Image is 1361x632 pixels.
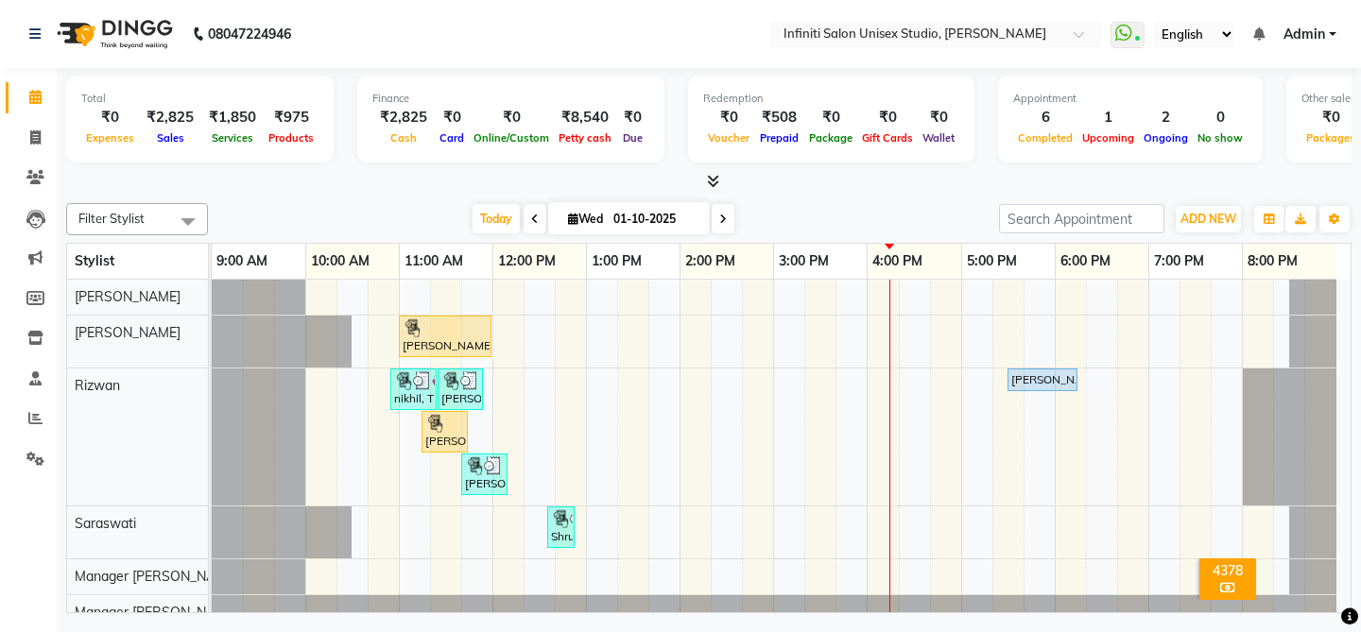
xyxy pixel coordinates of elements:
[473,204,520,233] span: Today
[1180,212,1236,226] span: ADD NEW
[868,248,927,275] a: 4:00 PM
[78,211,145,226] span: Filter Stylist
[774,248,834,275] a: 3:00 PM
[918,131,959,145] span: Wallet
[463,456,506,492] div: [PERSON_NAME], TK06, 11:40 AM-12:10 PM, [DEMOGRAPHIC_DATA] Hair Cut (without wash)
[1149,248,1209,275] a: 7:00 PM
[549,509,573,545] div: Shruti, TK07, 12:35 PM-12:45 PM, Nail paint
[48,8,178,60] img: logo
[439,371,481,407] div: [PERSON_NAME], TK05, 11:25 AM-11:55 AM, Shave
[857,107,918,128] div: ₹0
[1283,25,1325,44] span: Admin
[1009,371,1076,388] div: [PERSON_NAME], TK02, 05:30 PM-06:15 PM, Cut & [PERSON_NAME]
[1301,107,1360,128] div: ₹0
[804,107,857,128] div: ₹0
[469,107,554,128] div: ₹0
[81,91,319,107] div: Total
[1193,131,1248,145] span: No show
[1301,131,1360,145] span: Packages
[139,107,201,128] div: ₹2,825
[469,131,554,145] span: Online/Custom
[587,248,646,275] a: 1:00 PM
[152,131,189,145] span: Sales
[75,252,114,269] span: Stylist
[554,107,616,128] div: ₹8,540
[618,131,647,145] span: Due
[918,107,959,128] div: ₹0
[75,377,120,394] span: Rizwan
[264,107,319,128] div: ₹975
[1139,131,1193,145] span: Ongoing
[703,131,754,145] span: Voucher
[75,288,181,305] span: [PERSON_NAME]
[1013,91,1248,107] div: Appointment
[616,107,649,128] div: ₹0
[493,248,560,275] a: 12:00 PM
[1243,248,1302,275] a: 8:00 PM
[754,107,804,128] div: ₹508
[1193,107,1248,128] div: 0
[264,131,319,145] span: Products
[999,204,1164,233] input: Search Appointment
[1013,131,1077,145] span: Completed
[554,131,616,145] span: Petty cash
[207,131,258,145] span: Services
[372,91,649,107] div: Finance
[401,318,490,354] div: [PERSON_NAME], TK01, 11:00 AM-12:00 PM, Arms + Legs + Underarms
[75,515,136,532] span: Saraswati
[804,131,857,145] span: Package
[1203,562,1252,579] div: 4378
[435,107,469,128] div: ₹0
[755,131,803,145] span: Prepaid
[857,131,918,145] span: Gift Cards
[81,131,139,145] span: Expenses
[1013,107,1077,128] div: 6
[1176,206,1241,232] button: ADD NEW
[703,91,959,107] div: Redemption
[306,248,374,275] a: 10:00 AM
[1077,131,1139,145] span: Upcoming
[563,212,608,226] span: Wed
[703,107,754,128] div: ₹0
[1139,107,1193,128] div: 2
[212,248,272,275] a: 9:00 AM
[1077,107,1139,128] div: 1
[680,248,740,275] a: 2:00 PM
[608,205,702,233] input: 2025-10-01
[75,324,181,341] span: [PERSON_NAME]
[435,131,469,145] span: Card
[423,414,466,450] div: [PERSON_NAME], TK01, 11:15 AM-11:45 AM, [DEMOGRAPHIC_DATA] Hair Cut (without wash)
[1056,248,1115,275] a: 6:00 PM
[962,248,1022,275] a: 5:00 PM
[392,371,435,407] div: nikhil, TK03, 10:55 AM-11:25 AM, [PERSON_NAME] Styling
[372,107,435,128] div: ₹2,825
[81,107,139,128] div: ₹0
[201,107,264,128] div: ₹1,850
[75,604,238,621] span: Manager [PERSON_NAME]
[386,131,422,145] span: Cash
[208,8,291,60] b: 08047224946
[400,248,468,275] a: 11:00 AM
[75,568,238,585] span: Manager [PERSON_NAME]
